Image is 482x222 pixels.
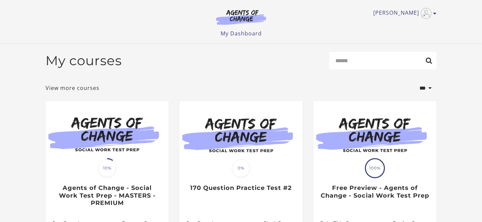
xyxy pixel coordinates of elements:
[46,53,122,69] h2: My courses
[366,159,384,177] span: 100%
[46,84,99,92] a: View more courses
[221,30,262,37] a: My Dashboard
[232,159,250,177] span: 0%
[98,159,116,177] span: 10%
[186,184,295,192] h3: 170 Question Practice Test #2
[209,9,273,25] img: Agents of Change Logo
[373,8,433,19] a: Toggle menu
[53,184,161,207] h3: Agents of Change - Social Work Test Prep - MASTERS - PREMIUM
[320,184,429,199] h3: Free Preview - Agents of Change - Social Work Test Prep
